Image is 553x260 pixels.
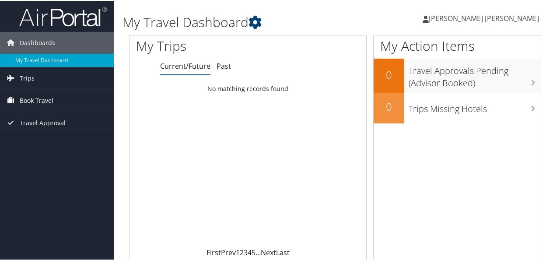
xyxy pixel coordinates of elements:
[423,4,548,31] a: [PERSON_NAME] [PERSON_NAME]
[409,60,541,88] h3: Travel Approvals Pending (Advisor Booked)
[374,67,404,81] h2: 0
[276,247,290,256] a: Last
[136,36,261,54] h1: My Trips
[20,67,35,88] span: Trips
[221,247,236,256] a: Prev
[374,98,404,113] h2: 0
[244,247,248,256] a: 3
[429,13,539,22] span: [PERSON_NAME] [PERSON_NAME]
[374,36,541,54] h1: My Action Items
[19,6,107,26] img: airportal-logo.png
[248,247,252,256] a: 4
[255,247,261,256] span: …
[20,89,53,111] span: Book Travel
[129,80,366,96] td: No matching records found
[160,60,210,70] a: Current/Future
[217,60,231,70] a: Past
[236,247,240,256] a: 1
[374,58,541,91] a: 0Travel Approvals Pending (Advisor Booked)
[409,98,541,114] h3: Trips Missing Hotels
[240,247,244,256] a: 2
[122,12,406,31] h1: My Travel Dashboard
[20,111,66,133] span: Travel Approval
[252,247,255,256] a: 5
[206,247,221,256] a: First
[20,31,55,53] span: Dashboards
[261,247,276,256] a: Next
[374,92,541,123] a: 0Trips Missing Hotels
